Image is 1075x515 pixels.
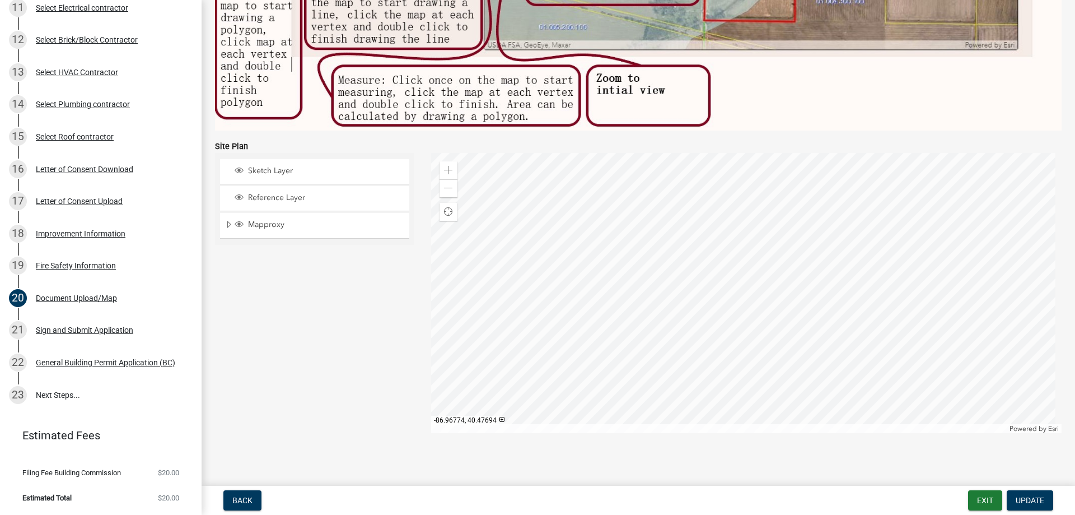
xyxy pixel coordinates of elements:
[9,95,27,113] div: 14
[245,166,405,176] span: Sketch Layer
[36,197,123,205] div: Letter of Consent Upload
[440,179,457,197] div: Zoom out
[9,225,27,243] div: 18
[9,386,27,404] div: 23
[36,359,175,366] div: General Building Permit Application (BC)
[245,193,405,203] span: Reference Layer
[22,469,121,476] span: Filing Fee Building Commission
[1016,496,1044,505] span: Update
[1007,424,1062,433] div: Powered by
[1007,490,1053,511] button: Update
[968,490,1002,511] button: Exit
[36,326,133,334] div: Sign and Submit Application
[36,262,116,270] div: Fire Safety Information
[223,490,261,511] button: Back
[36,4,128,12] div: Select Electrical contractor
[219,156,410,242] ul: Layer List
[22,494,72,502] span: Estimated Total
[36,36,138,44] div: Select Brick/Block Contractor
[9,63,27,81] div: 13
[36,133,114,141] div: Select Roof contractor
[440,203,457,221] div: Find my location
[36,68,118,76] div: Select HVAC Contractor
[9,160,27,178] div: 16
[36,165,133,173] div: Letter of Consent Download
[36,230,125,238] div: Improvement Information
[36,100,130,108] div: Select Plumbing contractor
[225,220,233,231] span: Expand
[220,186,409,211] li: Reference Layer
[36,294,117,302] div: Document Upload/Map
[233,193,405,204] div: Reference Layer
[215,143,248,151] label: Site Plan
[233,220,405,231] div: Mapproxy
[220,159,409,184] li: Sketch Layer
[158,494,179,502] span: $20.00
[9,424,184,447] a: Estimated Fees
[9,192,27,210] div: 17
[1048,425,1059,433] a: Esri
[9,321,27,339] div: 21
[9,257,27,275] div: 19
[220,213,409,239] li: Mapproxy
[440,161,457,179] div: Zoom in
[232,496,253,505] span: Back
[9,31,27,49] div: 12
[9,354,27,372] div: 22
[9,289,27,307] div: 20
[245,220,405,230] span: Mapproxy
[158,469,179,476] span: $20.00
[233,166,405,177] div: Sketch Layer
[9,128,27,146] div: 15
